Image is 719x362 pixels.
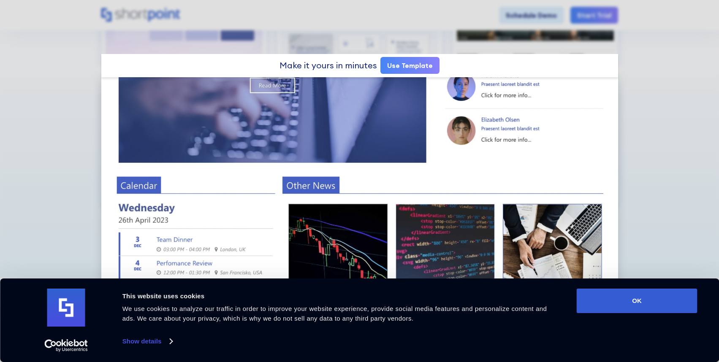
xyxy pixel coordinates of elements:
[47,289,85,327] img: logo
[122,305,547,322] span: We use cookies to analyze our traffic in order to improve your website experience, provide social...
[577,289,697,313] button: OK
[29,339,103,352] a: Usercentrics Cookiebot - opens in a new window
[380,57,440,74] a: Use Template
[279,61,377,70] div: Make it yours in minutes
[122,291,558,301] div: This website uses cookies
[122,335,172,348] a: Show details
